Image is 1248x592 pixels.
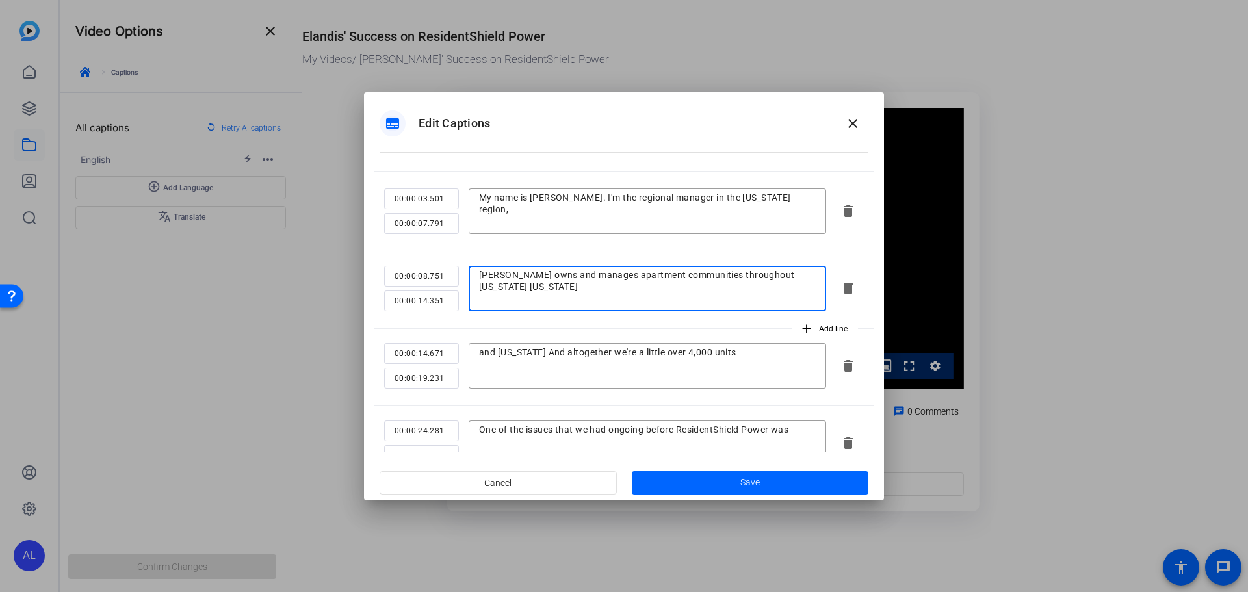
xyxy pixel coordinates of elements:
[380,471,617,495] button: Cancel
[419,116,490,131] h1: Edit Captions
[819,321,848,337] span: Add line
[840,203,856,219] mat-icon: delete
[799,322,814,336] mat-icon: add
[792,318,858,339] button: Add line
[395,346,448,361] input: 00:00:00.000
[840,281,856,296] mat-icon: delete
[395,216,448,231] input: 00:00:00.000
[395,370,448,386] input: 00:00:00.000
[840,358,856,374] mat-icon: delete
[395,448,448,463] input: 00:00:00.000
[395,293,448,309] input: 00:00:00.000
[740,476,760,489] span: Save
[395,191,448,207] input: 00:00:00.000
[395,268,448,284] input: 00:00:00.000
[840,435,856,451] mat-icon: delete
[395,423,448,439] input: 00:00:00.000
[484,470,512,495] span: Cancel
[845,116,861,131] mat-icon: close
[632,471,869,495] button: Save
[385,116,400,131] mat-icon: subtitles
